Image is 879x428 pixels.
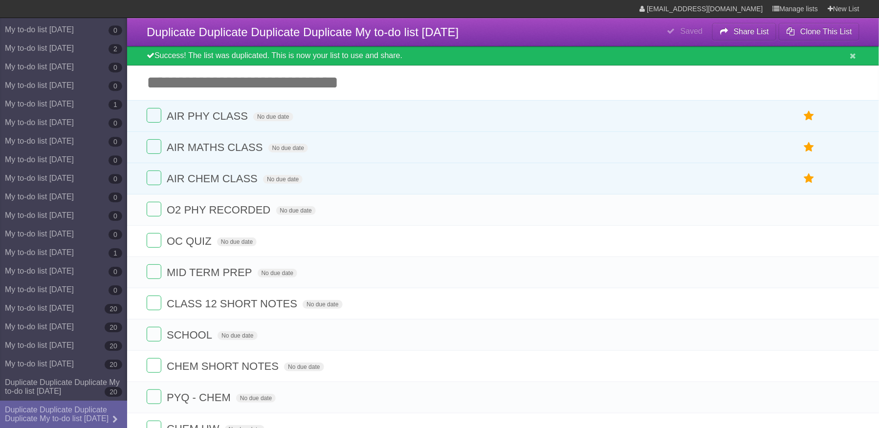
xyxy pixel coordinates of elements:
[105,322,122,332] b: 20
[167,266,254,278] span: MID TERM PREP
[167,141,265,153] span: AIR MATHS CLASS
[109,211,122,221] b: 0
[217,237,257,246] span: No due date
[258,269,297,278] span: No due date
[681,27,703,35] b: Saved
[127,46,879,65] div: Success! The list was duplicated. This is now your list to use and share.
[147,171,161,185] label: Done
[147,108,161,123] label: Done
[109,44,122,54] b: 2
[109,155,122,165] b: 0
[167,360,281,372] span: CHEM SHORT NOTES
[109,174,122,184] b: 0
[109,285,122,295] b: 0
[712,23,777,41] button: Share List
[147,327,161,342] label: Done
[284,363,324,371] span: No due date
[109,193,122,202] b: 0
[268,144,308,152] span: No due date
[276,206,316,215] span: No due date
[800,108,818,124] label: Star task
[167,172,260,185] span: AIR CHEM CLASS
[105,360,122,369] b: 20
[236,394,276,403] span: No due date
[263,175,303,184] span: No due date
[253,112,293,121] span: No due date
[109,248,122,258] b: 1
[147,139,161,154] label: Done
[147,296,161,310] label: Done
[109,118,122,128] b: 0
[109,230,122,239] b: 0
[105,341,122,351] b: 20
[218,331,257,340] span: No due date
[147,264,161,279] label: Done
[147,202,161,216] label: Done
[734,27,769,36] b: Share List
[167,329,215,341] span: SCHOOL
[167,204,273,216] span: O2 PHY RECORDED
[147,358,161,373] label: Done
[109,137,122,147] b: 0
[105,304,122,314] b: 20
[147,25,459,39] span: Duplicate Duplicate Duplicate Duplicate My to-do list [DATE]
[167,110,250,122] span: AIR PHY CLASS
[167,298,300,310] span: CLASS 12 SHORT NOTES
[800,171,818,187] label: Star task
[109,25,122,35] b: 0
[109,267,122,277] b: 0
[800,139,818,155] label: Star task
[105,387,122,397] b: 20
[109,81,122,91] b: 0
[167,235,214,247] span: OC QUIZ
[109,100,122,109] b: 1
[147,389,161,404] label: Done
[109,63,122,72] b: 0
[779,23,859,41] button: Clone This List
[303,300,342,309] span: No due date
[167,391,233,404] span: PYQ - CHEM
[800,27,852,36] b: Clone This List
[147,233,161,248] label: Done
